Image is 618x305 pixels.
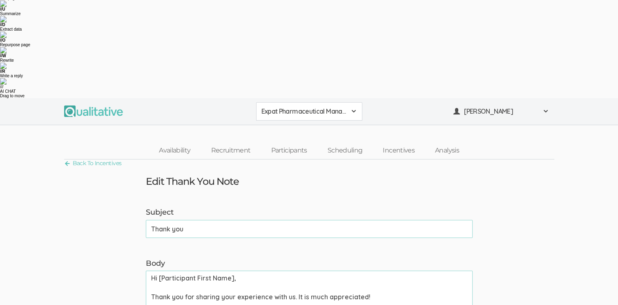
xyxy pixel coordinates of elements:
a: Participants [261,142,317,159]
label: Body [146,258,473,269]
a: Recruitment [201,142,261,159]
span: [PERSON_NAME] [464,107,538,116]
a: Availability [149,142,201,159]
span: Expat Pharmaceutical Managers [261,107,346,116]
h3: Edit Thank You Note [146,176,239,187]
a: Analysis [425,142,469,159]
button: Expat Pharmaceutical Managers [256,102,362,121]
a: Scheduling [317,142,373,159]
a: Back To Incentives [64,158,122,169]
img: Qualitative [64,105,123,117]
a: Incentives [373,142,425,159]
label: Subject [146,207,473,218]
button: [PERSON_NAME] [448,102,554,121]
